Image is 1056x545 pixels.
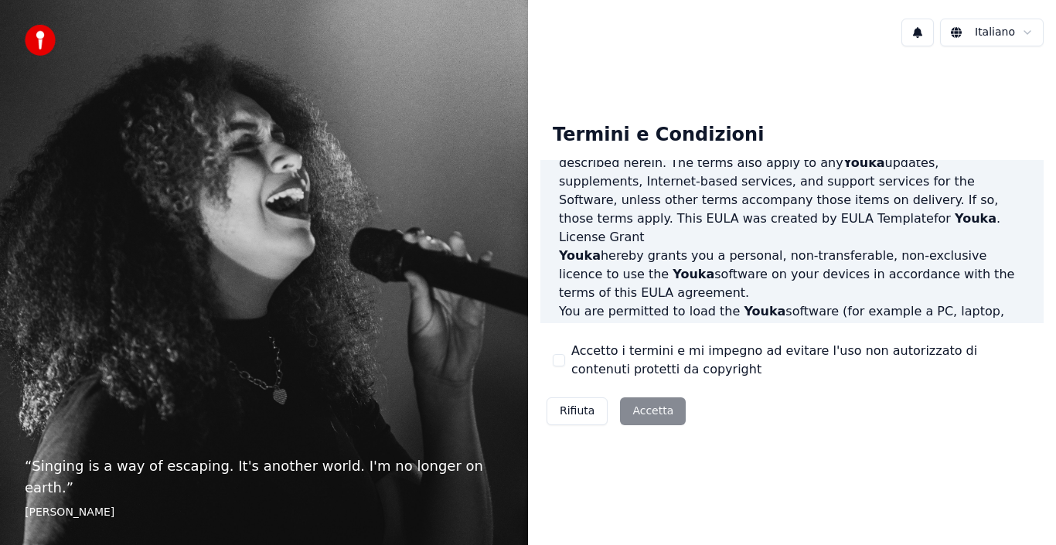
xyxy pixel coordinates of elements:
p: This EULA agreement shall apply only to the Software supplied by herewith regardless of whether o... [559,117,1025,228]
footer: [PERSON_NAME] [25,505,503,520]
button: Rifiuta [547,397,608,425]
h3: License Grant [559,228,1025,247]
label: Accetto i termini e mi impegno ad evitare l'uso non autorizzato di contenuti protetti da copyright [571,342,1031,379]
p: “ Singing is a way of escaping. It's another world. I'm no longer on earth. ” [25,455,503,499]
p: You are permitted to load the software (for example a PC, laptop, mobile or tablet) under your co... [559,302,1025,358]
span: Youka [673,267,714,281]
img: youka [25,25,56,56]
a: EULA Template [841,211,934,226]
span: Youka [955,211,996,226]
span: Youka [559,248,601,263]
span: Youka [744,304,785,318]
span: Youka [843,155,885,170]
div: Termini e Condizioni [540,111,776,160]
p: hereby grants you a personal, non-transferable, non-exclusive licence to use the software on your... [559,247,1025,302]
